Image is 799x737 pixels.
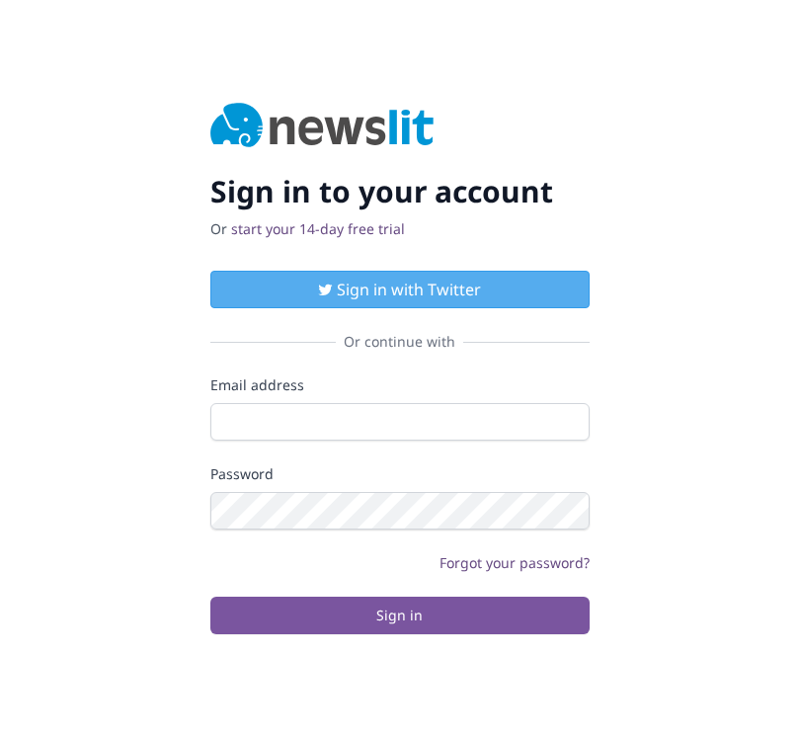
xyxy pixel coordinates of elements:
[231,219,405,238] a: start your 14-day free trial
[210,103,435,150] img: Newslit
[210,597,590,634] button: Sign in
[210,464,590,484] label: Password
[336,332,463,352] span: Or continue with
[439,553,590,572] a: Forgot your password?
[210,375,590,395] label: Email address
[210,219,590,239] p: Or
[210,271,590,308] button: Sign in with Twitter
[210,174,590,209] h2: Sign in to your account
